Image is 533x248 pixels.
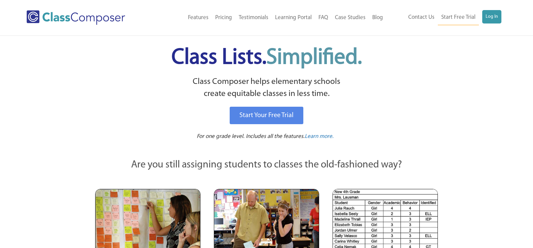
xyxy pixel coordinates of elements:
[438,10,479,25] a: Start Free Trial
[239,112,294,119] span: Start Your Free Trial
[152,10,386,25] nav: Header Menu
[94,76,439,100] p: Class Composer helps elementary schools create equitable classes in less time.
[27,10,125,25] img: Class Composer
[197,134,305,139] span: For one grade level. Includes all the features.
[172,47,362,69] span: Class Lists.
[386,10,501,25] nav: Header Menu
[332,10,369,25] a: Case Studies
[266,47,362,69] span: Simplified.
[272,10,315,25] a: Learning Portal
[369,10,386,25] a: Blog
[315,10,332,25] a: FAQ
[212,10,235,25] a: Pricing
[185,10,212,25] a: Features
[230,107,303,124] a: Start Your Free Trial
[95,158,438,172] p: Are you still assigning students to classes the old-fashioned way?
[305,133,334,141] a: Learn more.
[405,10,438,25] a: Contact Us
[305,134,334,139] span: Learn more.
[482,10,501,23] a: Log In
[235,10,272,25] a: Testimonials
